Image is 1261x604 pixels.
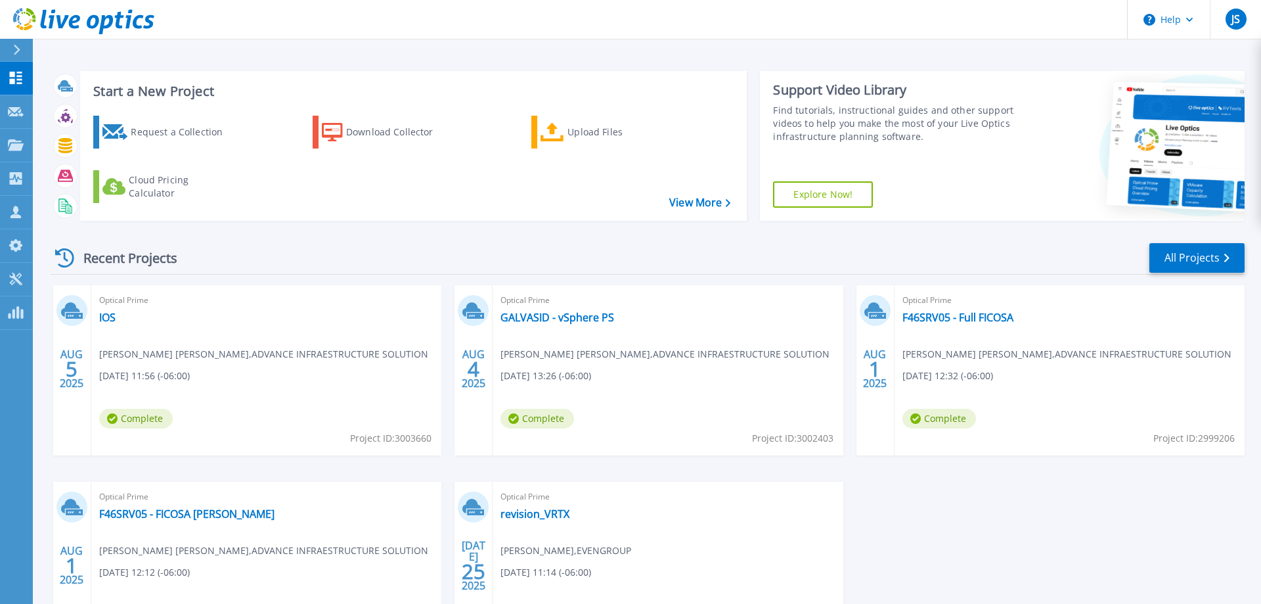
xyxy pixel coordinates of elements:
span: Optical Prime [500,293,835,308]
a: View More [669,197,730,209]
span: 1 [869,363,881,375]
div: AUG 2025 [862,345,887,393]
h3: Start a New Project [93,84,730,99]
a: Download Collector [313,116,459,149]
span: [DATE] 12:32 (-06:00) [902,369,993,383]
div: Cloud Pricing Calculator [129,174,234,200]
div: Support Video Library [773,81,1020,99]
span: [DATE] 12:12 (-06:00) [99,565,190,580]
a: Cloud Pricing Calculator [93,170,240,203]
div: AUG 2025 [461,345,486,393]
span: JS [1231,14,1240,24]
span: Project ID: 3002403 [752,431,833,446]
div: Request a Collection [131,119,236,145]
span: Complete [500,409,574,429]
span: 1 [66,560,77,571]
span: Complete [99,409,173,429]
span: Optical Prime [500,490,835,504]
a: GALVASID - vSphere PS [500,311,614,324]
a: Request a Collection [93,116,240,149]
div: AUG 2025 [59,542,84,590]
span: [DATE] 11:56 (-06:00) [99,369,190,383]
span: [PERSON_NAME] , EVENGROUP [500,544,631,558]
div: Recent Projects [51,242,195,274]
a: F46SRV05 - FICOSA [PERSON_NAME] [99,507,275,521]
span: [DATE] 11:14 (-06:00) [500,565,591,580]
span: Optical Prime [99,293,433,308]
span: 25 [462,566,485,577]
div: Upload Files [567,119,673,145]
a: IOS [99,311,116,324]
a: F46SRV05 - Full FICOSA [902,311,1013,324]
div: Download Collector [346,119,451,145]
span: [DATE] 13:26 (-06:00) [500,369,591,383]
div: Find tutorials, instructional guides and other support videos to help you make the most of your L... [773,104,1020,143]
span: Optical Prime [99,490,433,504]
span: 5 [66,363,77,375]
div: [DATE] 2025 [461,542,486,590]
span: [PERSON_NAME] [PERSON_NAME] , ADVANCE INFRAESTRUCTURE SOLUTION [99,544,428,558]
span: Project ID: 2999206 [1153,431,1235,446]
a: revision_VRTX [500,507,569,521]
a: Upload Files [531,116,678,149]
span: Optical Prime [902,293,1237,308]
span: Project ID: 3003660 [350,431,431,446]
span: Complete [902,409,976,429]
span: [PERSON_NAME] [PERSON_NAME] , ADVANCE INFRAESTRUCTURE SOLUTION [500,347,830,361]
a: All Projects [1149,243,1245,273]
div: AUG 2025 [59,345,84,393]
a: Explore Now! [773,181,873,208]
span: 4 [468,363,479,375]
span: [PERSON_NAME] [PERSON_NAME] , ADVANCE INFRAESTRUCTURE SOLUTION [902,347,1231,361]
span: [PERSON_NAME] [PERSON_NAME] , ADVANCE INFRAESTRUCTURE SOLUTION [99,347,428,361]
